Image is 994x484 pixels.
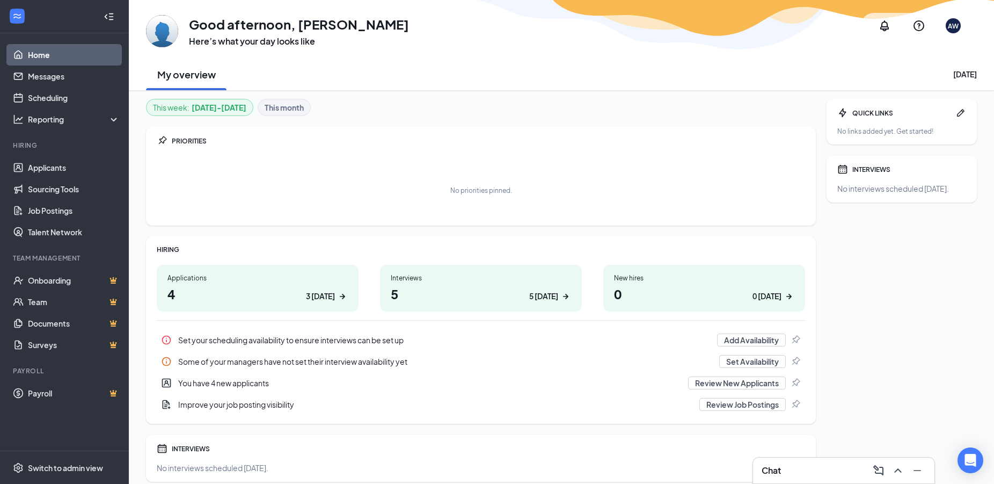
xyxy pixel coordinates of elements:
button: Add Availability [717,334,786,346]
a: Messages [28,66,120,87]
div: Hiring [13,141,118,150]
div: You have 4 new applicants [178,378,682,388]
div: Some of your managers have not set their interview availability yet [157,351,805,372]
b: [DATE] - [DATE] [192,102,246,113]
svg: Pin [790,399,801,410]
div: This week : [153,102,246,113]
a: UserEntityYou have 4 new applicantsReview New ApplicantsPin [157,372,805,394]
div: Payroll [13,366,118,375]
h1: Good afternoon, [PERSON_NAME] [189,15,409,33]
div: PRIORITIES [172,136,805,146]
a: Applicants [28,157,120,178]
div: Set your scheduling availability to ensure interviews can be set up [157,329,805,351]
div: Open Intercom Messenger [958,447,983,473]
a: OnboardingCrown [28,270,120,291]
div: Reporting [28,114,120,125]
svg: Pin [790,335,801,345]
svg: ChevronUp [891,464,904,477]
h1: 4 [167,285,348,303]
svg: ComposeMessage [872,464,885,477]
a: DocumentsCrown [28,313,120,334]
div: Interviews [391,273,571,283]
a: New hires00 [DATE]ArrowRight [603,265,805,312]
div: [DATE] [953,69,977,80]
div: Switch to admin view [28,463,103,473]
h3: Chat [762,465,781,476]
div: Applications [167,273,348,283]
h2: My overview [157,68,216,81]
a: Home [28,44,120,66]
div: INTERVIEWS [852,165,966,174]
div: QUICK LINKS [852,109,951,118]
button: Set Availability [719,355,786,368]
svg: Info [161,335,172,345]
div: No interviews scheduled [DATE]. [837,183,966,194]
button: Minimize [909,462,926,479]
a: Sourcing Tools [28,178,120,200]
button: ChevronUp [889,462,907,479]
div: New hires [614,273,794,283]
svg: QuestionInfo [912,19,925,32]
svg: Pin [790,378,801,388]
h3: Here’s what your day looks like [189,35,409,47]
div: HIRING [157,245,805,254]
a: SurveysCrown [28,334,120,356]
h1: 0 [614,285,794,303]
div: Some of your managers have not set their interview availability yet [178,356,713,367]
div: 0 [DATE] [752,291,781,302]
div: INTERVIEWS [172,444,805,453]
svg: Pin [790,356,801,367]
a: Talent Network [28,221,120,243]
svg: ArrowRight [560,291,571,302]
svg: Info [161,356,172,367]
div: No priorities pinned. [450,186,512,195]
svg: ArrowRight [784,291,794,302]
svg: Pin [157,135,167,146]
div: 3 [DATE] [306,291,335,302]
svg: Settings [13,463,24,473]
div: No links added yet. Get started! [837,127,966,136]
div: 5 [DATE] [529,291,558,302]
button: Review New Applicants [688,377,786,389]
b: This month [265,102,304,113]
img: Anela Wright [146,15,178,47]
svg: DocumentAdd [161,399,172,410]
a: DocumentAddImprove your job posting visibilityReview Job PostingsPin [157,394,805,415]
svg: Calendar [157,443,167,454]
div: No interviews scheduled [DATE]. [157,463,805,473]
button: ComposeMessage [870,462,887,479]
button: Review Job Postings [699,398,786,411]
div: You have 4 new applicants [157,372,805,394]
svg: ArrowRight [337,291,348,302]
div: Improve your job posting visibility [178,399,693,410]
svg: Bolt [837,107,848,118]
h1: 5 [391,285,571,303]
svg: Notifications [878,19,891,32]
div: Set your scheduling availability to ensure interviews can be set up [178,335,711,345]
svg: WorkstreamLogo [12,11,23,21]
svg: UserEntity [161,378,172,388]
svg: Minimize [911,464,924,477]
a: InfoSet your scheduling availability to ensure interviews can be set upAdd AvailabilityPin [157,329,805,351]
div: AW [948,21,959,31]
a: Interviews55 [DATE]ArrowRight [380,265,582,312]
svg: Analysis [13,114,24,125]
a: TeamCrown [28,291,120,313]
svg: Calendar [837,164,848,175]
div: Team Management [13,254,118,263]
a: Job Postings [28,200,120,221]
a: Applications43 [DATE]ArrowRight [157,265,359,312]
svg: Collapse [104,11,114,22]
a: PayrollCrown [28,382,120,404]
a: Scheduling [28,87,120,109]
a: InfoSome of your managers have not set their interview availability yetSet AvailabilityPin [157,351,805,372]
svg: Pen [955,107,966,118]
div: Improve your job posting visibility [157,394,805,415]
